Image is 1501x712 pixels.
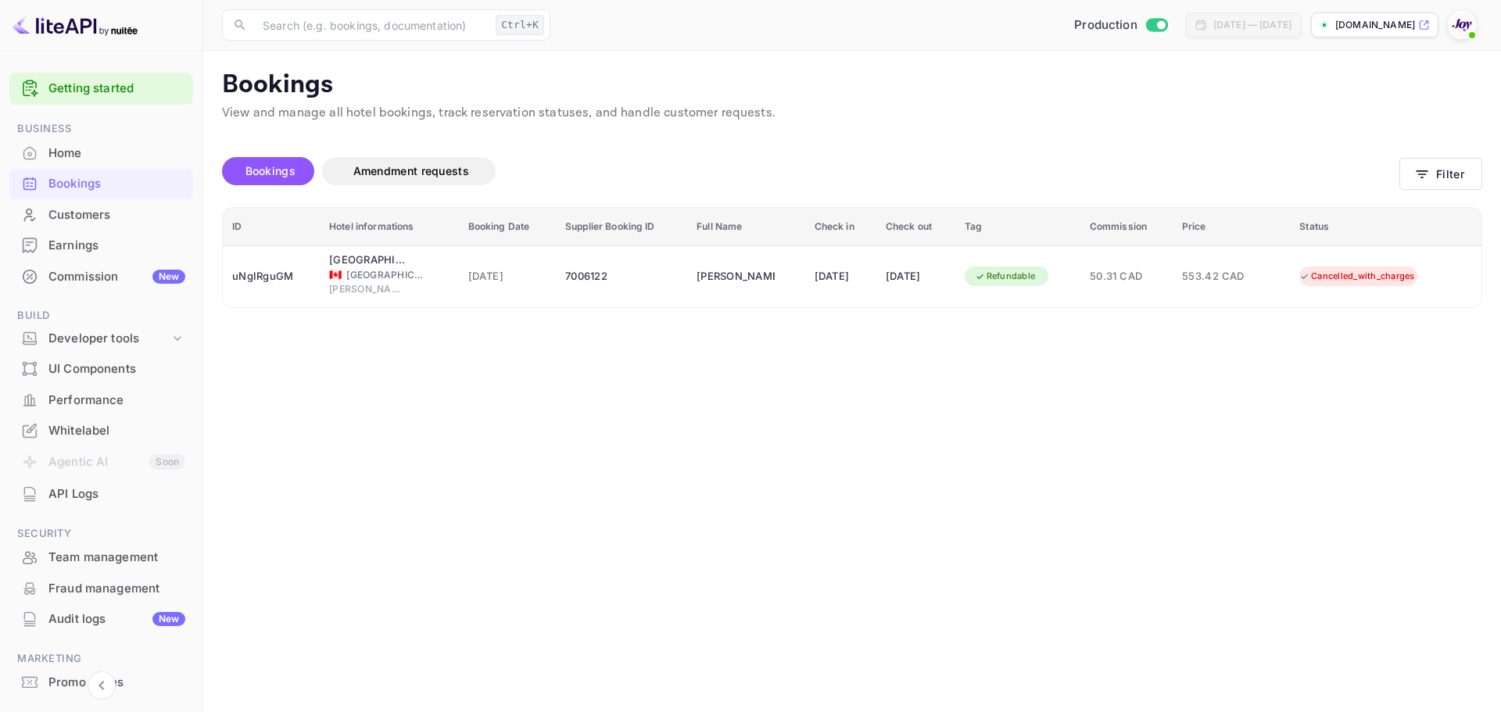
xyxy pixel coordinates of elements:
div: Performance [48,392,185,410]
a: Getting started [48,80,185,98]
th: Hotel informations [320,208,459,246]
div: Ctrl+K [496,15,544,35]
button: Filter [1399,158,1482,190]
span: [DATE] [468,268,546,285]
div: Customers [9,200,193,231]
span: Security [9,525,193,542]
div: [DATE] [886,264,946,289]
a: Fraud management [9,574,193,603]
div: [DATE] [815,264,867,289]
a: Whitelabel [9,416,193,445]
div: Home [48,145,185,163]
a: Team management [9,542,193,571]
span: Bookings [245,164,296,177]
div: Bookings [48,175,185,193]
div: UI Components [9,354,193,385]
span: 50.31 CAD [1090,268,1163,285]
div: Switch to Sandbox mode [1068,16,1173,34]
div: [DATE] — [DATE] [1213,18,1291,32]
input: Search (e.g. bookings, documentation) [253,9,489,41]
img: LiteAPI logo [13,13,138,38]
a: Earnings [9,231,193,259]
div: Performance [9,385,193,416]
div: Home [9,138,193,169]
div: CommissionNew [9,262,193,292]
th: Full Name [687,208,805,246]
div: Bookings [9,169,193,199]
div: Promo codes [48,674,185,692]
span: [PERSON_NAME] [329,282,407,296]
div: Refundable [965,267,1046,286]
a: CommissionNew [9,262,193,291]
p: Bookings [222,70,1482,101]
div: Getting started [9,73,193,105]
table: booking table [223,208,1481,307]
div: Promo codes [9,667,193,698]
a: Audit logsNew [9,604,193,633]
div: Fraud management [48,580,185,598]
span: Build [9,307,193,324]
button: Collapse navigation [88,671,116,699]
div: Team management [48,549,185,567]
div: Cancelled_with_charges [1289,267,1425,286]
div: Whitelabel [48,422,185,440]
th: Tag [955,208,1080,246]
span: [GEOGRAPHIC_DATA] [346,268,425,282]
a: API Logs [9,479,193,508]
div: Whitelabel [9,416,193,446]
a: Promo codes [9,667,193,696]
span: 553.42 CAD [1182,268,1260,285]
div: Audit logsNew [9,604,193,635]
a: Bookings [9,169,193,198]
th: Price [1173,208,1291,246]
th: Check in [805,208,876,246]
div: Audit logs [48,610,185,628]
div: Team management [9,542,193,573]
th: Supplier Booking ID [556,208,687,246]
div: Earnings [9,231,193,261]
a: Performance [9,385,193,414]
th: Status [1290,208,1481,246]
div: Customers [48,206,185,224]
th: ID [223,208,320,246]
th: Booking Date [459,208,556,246]
div: API Logs [9,479,193,510]
span: Marketing [9,650,193,667]
th: Commission [1080,208,1173,246]
th: Check out [876,208,955,246]
div: New [152,612,185,626]
p: View and manage all hotel bookings, track reservation statuses, and handle customer requests. [222,104,1482,123]
span: Production [1074,16,1137,34]
div: UI Components [48,360,185,378]
div: Developer tools [48,330,170,348]
a: Home [9,138,193,167]
div: New [152,270,185,284]
span: Amendment requests [353,164,469,177]
div: Earnings [48,237,185,255]
p: [DOMAIN_NAME] [1335,18,1415,32]
div: Dino Bernardo [697,264,775,289]
div: Developer tools [9,325,193,352]
span: Canada [329,270,342,280]
a: UI Components [9,354,193,383]
div: 7006122 [565,264,678,289]
div: API Logs [48,485,185,503]
div: Fraud management [9,574,193,604]
div: Commission [48,268,185,286]
span: Business [9,120,193,138]
div: uNgIRguGM [232,264,310,289]
div: account-settings tabs [222,157,1399,185]
a: Customers [9,200,193,229]
div: Prestige Lakeside Resort, WorldHotels Elite [329,252,407,268]
img: With Joy [1449,13,1474,38]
